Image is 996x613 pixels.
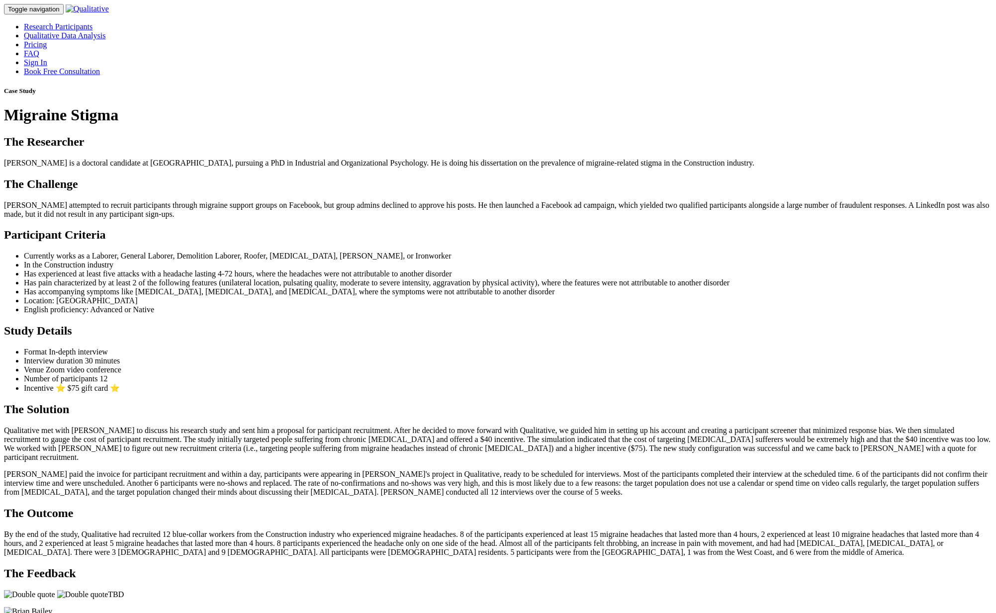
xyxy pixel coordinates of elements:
[4,426,992,462] p: Qualitative met with [PERSON_NAME] to discuss his research study and sent him a proposal for part...
[4,106,992,124] h1: Migraine Stigma
[24,40,47,49] a: Pricing
[4,590,55,599] img: Double quote
[24,348,47,356] span: Format
[4,228,992,242] h2: Participant Criteria
[24,374,97,383] span: Number of participants
[24,384,54,392] span: Incentive
[24,296,992,305] li: Location: [GEOGRAPHIC_DATA]
[24,67,100,76] a: Book Free Consultation
[24,22,92,31] a: Research Participants
[4,324,992,338] h2: Study Details
[24,365,44,374] span: Venue
[24,31,105,40] a: Qualitative Data Analysis
[24,287,992,296] li: Has accompanying symptoms like [MEDICAL_DATA], [MEDICAL_DATA], and [MEDICAL_DATA], where the symp...
[4,87,992,95] h5: Case Study
[4,470,992,497] p: [PERSON_NAME] paid the invoice for participant recruitment and within a day, participants were ap...
[24,305,992,314] li: English proficiency: Advanced or Native
[4,507,992,520] h2: The Outcome
[8,5,60,13] span: Toggle navigation
[4,177,992,191] h2: The Challenge
[24,49,39,58] a: FAQ
[46,365,121,374] span: Zoom video conference
[24,278,992,287] li: Has pain characterized by at least 2 of the following features (unilateral location, pulsating qu...
[57,590,108,599] img: Double quote
[4,567,992,580] h2: The Feedback
[24,252,992,261] li: Currently works as a Laborer, General Laborer, Demolition Laborer, Roofer, [MEDICAL_DATA], [PERSO...
[66,4,109,13] img: Qualitative
[4,159,992,168] p: [PERSON_NAME] is a doctoral candidate at [GEOGRAPHIC_DATA], pursuing a PhD in Industrial and Orga...
[99,374,107,383] span: 12
[4,403,992,416] h2: The Solution
[4,201,992,219] p: [PERSON_NAME] attempted to recruit participants through migraine support groups on Facebook, but ...
[4,4,64,14] button: Toggle navigation
[24,356,83,365] span: Interview duration
[56,384,120,392] span: ⭐ $75 gift card ⭐
[24,269,992,278] li: Has experienced at least five attacks with a headache lasting 4-72 hours, where the headaches wer...
[49,348,108,356] span: In-depth interview
[85,356,120,365] span: 30 minutes
[946,565,996,613] iframe: Chat Widget
[4,135,992,149] h2: The Researcher
[4,530,992,557] p: By the end of the study, Qualitative had recruited 12 blue-collar workers from the Construction i...
[24,58,47,67] a: Sign In
[4,590,992,599] p: TBD
[24,261,992,269] li: In the Construction industry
